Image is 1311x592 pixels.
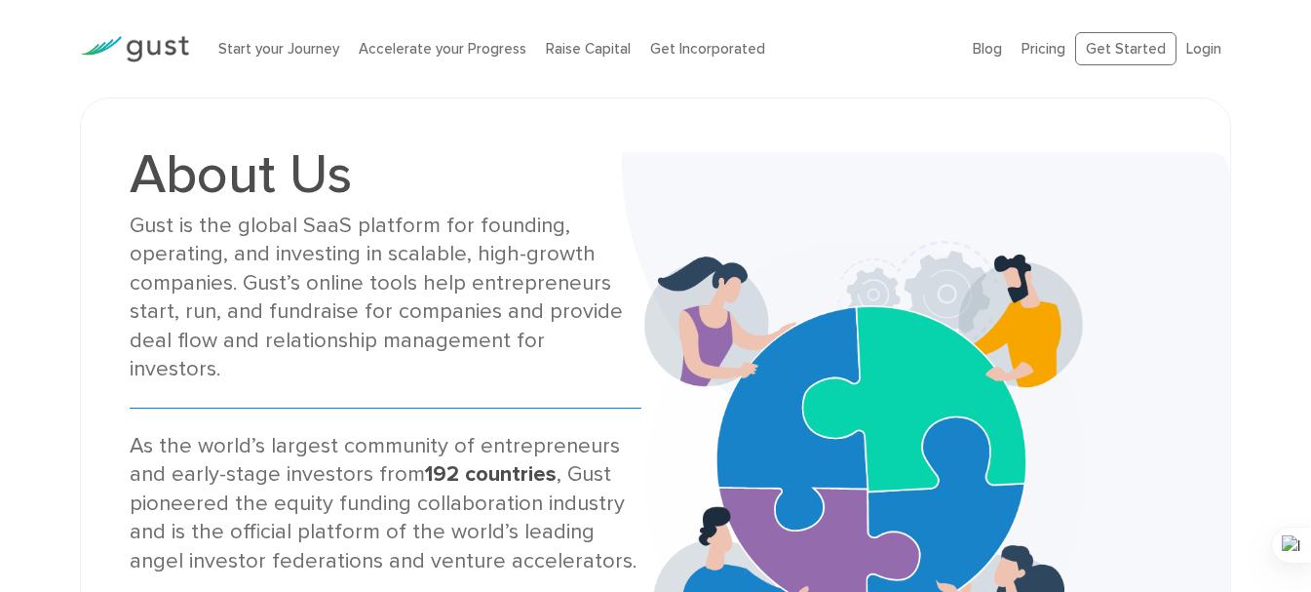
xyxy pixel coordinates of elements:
[425,461,557,487] strong: 192 countries
[80,36,189,62] img: Gust Logo
[546,40,631,58] a: Raise Capital
[1075,32,1176,66] a: Get Started
[973,40,1002,58] a: Blog
[1186,40,1221,58] a: Login
[130,147,640,202] h1: About Us
[650,40,765,58] a: Get Incorporated
[359,40,526,58] a: Accelerate your Progress
[130,212,640,384] div: Gust is the global SaaS platform for founding, operating, and investing in scalable, high-growth ...
[1022,40,1065,58] a: Pricing
[218,40,339,58] a: Start your Journey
